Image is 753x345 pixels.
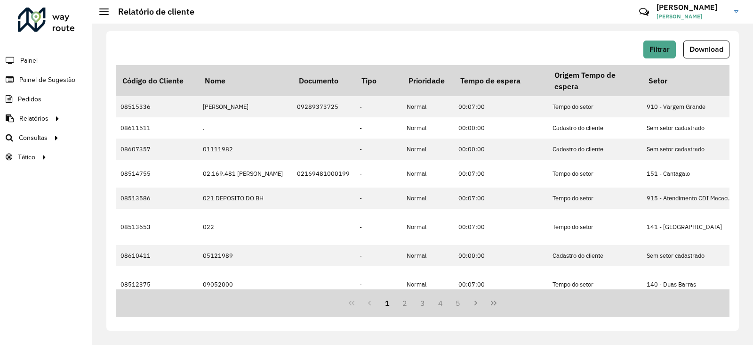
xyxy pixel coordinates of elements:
[485,294,503,312] button: Last Page
[292,160,355,187] td: 02169481000199
[454,188,548,209] td: 00:07:00
[454,139,548,160] td: 00:00:00
[642,188,736,209] td: 915 - Atendimento CDI Macacu
[198,117,292,139] td: .
[19,133,48,143] span: Consultas
[198,65,292,96] th: Nome
[198,266,292,303] td: 09052000
[355,209,402,246] td: -
[198,209,292,246] td: 022
[355,188,402,209] td: -
[402,245,454,266] td: Normal
[198,96,292,117] td: [PERSON_NAME]
[454,266,548,303] td: 00:07:00
[548,160,642,187] td: Tempo do setor
[634,2,654,22] a: Contato Rápido
[402,139,454,160] td: Normal
[402,160,454,187] td: Normal
[402,65,454,96] th: Prioridade
[657,12,727,21] span: [PERSON_NAME]
[548,266,642,303] td: Tempo do setor
[355,117,402,139] td: -
[292,96,355,117] td: 09289373725
[642,96,736,117] td: 910 - Vargem Grande
[402,117,454,139] td: Normal
[116,160,198,187] td: 08514755
[355,139,402,160] td: -
[402,188,454,209] td: Normal
[548,117,642,139] td: Cadastro do cliente
[548,65,642,96] th: Origem Tempo de espera
[454,96,548,117] td: 00:07:00
[683,41,729,58] button: Download
[198,160,292,187] td: 02.169.481 [PERSON_NAME]
[19,114,48,123] span: Relatórios
[396,294,414,312] button: 2
[20,56,38,66] span: Painel
[116,266,198,303] td: 08512375
[355,266,402,303] td: -
[402,266,454,303] td: Normal
[642,117,736,139] td: Sem setor cadastrado
[292,65,355,96] th: Documento
[355,245,402,266] td: -
[198,245,292,266] td: 05121989
[642,209,736,246] td: 141 - [GEOGRAPHIC_DATA]
[454,117,548,139] td: 00:00:00
[548,96,642,117] td: Tempo do setor
[198,139,292,160] td: 01111982
[116,245,198,266] td: 08610411
[116,139,198,160] td: 08607357
[414,294,432,312] button: 3
[18,152,35,162] span: Tático
[402,209,454,246] td: Normal
[18,94,41,104] span: Pedidos
[642,266,736,303] td: 140 - Duas Barras
[649,45,670,53] span: Filtrar
[454,160,548,187] td: 00:07:00
[642,160,736,187] td: 151 - Cantagalo
[109,7,194,17] h2: Relatório de cliente
[198,188,292,209] td: 021 DEPOSITO DO BH
[116,117,198,139] td: 08611511
[548,245,642,266] td: Cadastro do cliente
[642,245,736,266] td: Sem setor cadastrado
[643,41,676,58] button: Filtrar
[657,3,727,12] h3: [PERSON_NAME]
[689,45,723,53] span: Download
[378,294,396,312] button: 1
[432,294,449,312] button: 4
[116,188,198,209] td: 08513586
[449,294,467,312] button: 5
[454,65,548,96] th: Tempo de espera
[116,65,198,96] th: Código do Cliente
[548,188,642,209] td: Tempo do setor
[355,65,402,96] th: Tipo
[355,96,402,117] td: -
[642,65,736,96] th: Setor
[402,96,454,117] td: Normal
[355,160,402,187] td: -
[19,75,75,85] span: Painel de Sugestão
[548,209,642,246] td: Tempo do setor
[116,96,198,117] td: 08515336
[454,209,548,246] td: 00:07:00
[548,139,642,160] td: Cadastro do cliente
[467,294,485,312] button: Next Page
[116,209,198,246] td: 08513653
[454,245,548,266] td: 00:00:00
[642,139,736,160] td: Sem setor cadastrado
